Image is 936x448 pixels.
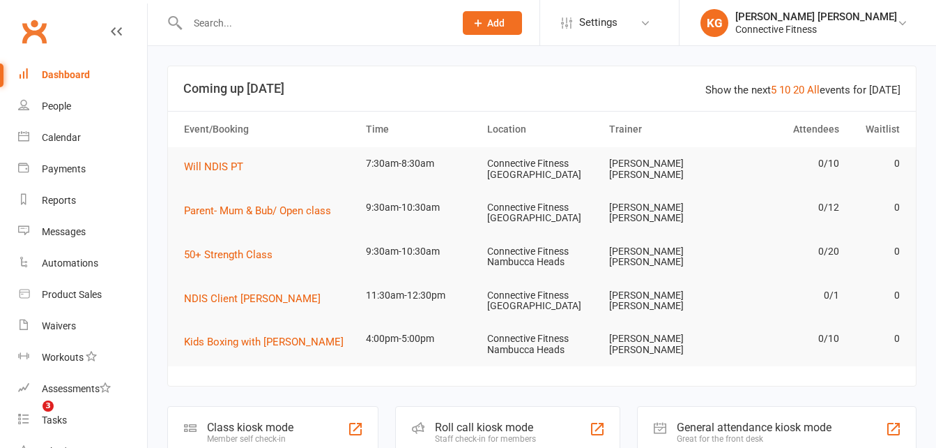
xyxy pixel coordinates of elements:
[360,279,481,312] td: 11:30am-12:30pm
[17,14,52,49] a: Clubworx
[18,216,147,248] a: Messages
[705,82,900,98] div: Show the next events for [DATE]
[845,235,906,268] td: 0
[807,84,820,96] a: All
[42,69,90,80] div: Dashboard
[184,334,353,350] button: Kids Boxing with [PERSON_NAME]
[42,383,111,394] div: Assessments
[42,289,102,300] div: Product Sales
[42,257,98,269] div: Automations
[183,82,900,96] h3: Coming up [DATE]
[779,84,790,96] a: 10
[178,112,360,147] th: Event/Booking
[845,147,906,180] td: 0
[18,279,147,311] a: Product Sales
[724,147,845,180] td: 0/10
[677,434,831,444] div: Great for the front desk
[18,311,147,342] a: Waivers
[18,248,147,279] a: Automations
[183,13,445,33] input: Search...
[735,10,897,23] div: [PERSON_NAME] [PERSON_NAME]
[42,320,76,331] div: Waivers
[435,434,536,444] div: Staff check-in for members
[42,226,86,237] div: Messages
[18,405,147,436] a: Tasks
[18,122,147,154] a: Calendar
[360,112,481,147] th: Time
[481,191,602,235] td: Connective Fitness [GEOGRAPHIC_DATA]
[793,84,804,96] a: 20
[463,11,522,35] button: Add
[845,191,906,224] td: 0
[845,322,906,355] td: 0
[18,91,147,122] a: People
[724,279,845,312] td: 0/1
[184,290,330,307] button: NDIS Client [PERSON_NAME]
[184,246,282,263] button: 50+ Strength Class
[487,17,505,29] span: Add
[184,202,341,219] button: Parent- Mum & Bub/ Open class
[603,112,724,147] th: Trainer
[771,84,776,96] a: 5
[845,112,906,147] th: Waitlist
[677,421,831,434] div: General attendance kiosk mode
[603,279,724,323] td: [PERSON_NAME] [PERSON_NAME]
[724,191,845,224] td: 0/12
[184,160,243,173] span: Will NDIS PT
[42,100,71,112] div: People
[481,322,602,366] td: Connective Fitness Nambucca Heads
[700,9,728,37] div: KG
[724,112,845,147] th: Attendees
[360,191,481,224] td: 9:30am-10:30am
[18,185,147,216] a: Reports
[42,132,81,143] div: Calendar
[603,235,724,279] td: [PERSON_NAME] [PERSON_NAME]
[845,279,906,312] td: 0
[579,7,617,38] span: Settings
[603,147,724,191] td: [PERSON_NAME] [PERSON_NAME]
[184,248,273,261] span: 50+ Strength Class
[18,59,147,91] a: Dashboard
[43,401,54,412] span: 3
[735,23,897,36] div: Connective Fitness
[481,279,602,323] td: Connective Fitness [GEOGRAPHIC_DATA]
[360,235,481,268] td: 9:30am-10:30am
[481,147,602,191] td: Connective Fitness [GEOGRAPHIC_DATA]
[603,191,724,235] td: [PERSON_NAME] [PERSON_NAME]
[207,434,293,444] div: Member self check-in
[724,322,845,355] td: 0/10
[184,204,331,217] span: Parent- Mum & Bub/ Open class
[18,373,147,405] a: Assessments
[360,322,481,355] td: 4:00pm-5:00pm
[14,401,47,434] iframe: Intercom live chat
[184,158,253,175] button: Will NDIS PT
[18,154,147,185] a: Payments
[184,292,321,305] span: NDIS Client [PERSON_NAME]
[42,163,86,174] div: Payments
[724,235,845,268] td: 0/20
[435,421,536,434] div: Roll call kiosk mode
[42,415,67,426] div: Tasks
[42,352,84,363] div: Workouts
[481,112,602,147] th: Location
[184,336,344,348] span: Kids Boxing with [PERSON_NAME]
[42,195,76,206] div: Reports
[207,421,293,434] div: Class kiosk mode
[18,342,147,373] a: Workouts
[360,147,481,180] td: 7:30am-8:30am
[603,322,724,366] td: [PERSON_NAME] [PERSON_NAME]
[481,235,602,279] td: Connective Fitness Nambucca Heads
